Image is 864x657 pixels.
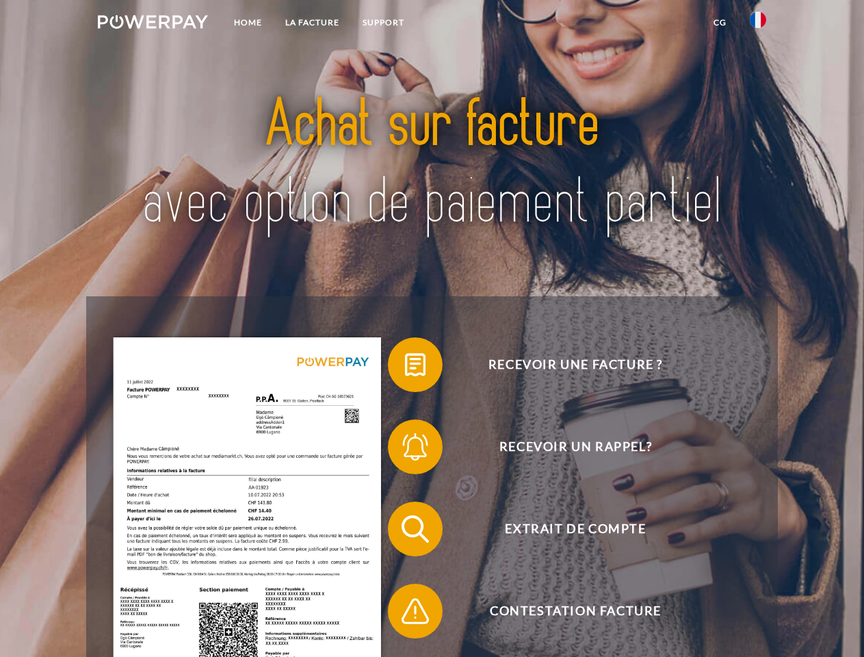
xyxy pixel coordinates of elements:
[750,12,766,28] img: fr
[131,66,733,262] img: title-powerpay_fr.svg
[388,420,744,474] button: Recevoir un rappel?
[398,512,432,546] img: qb_search.svg
[398,594,432,628] img: qb_warning.svg
[274,10,351,35] a: LA FACTURE
[408,420,743,474] span: Recevoir un rappel?
[388,502,744,556] button: Extrait de compte
[408,502,743,556] span: Extrait de compte
[351,10,416,35] a: Support
[98,15,208,29] img: logo-powerpay-white.svg
[702,10,738,35] a: CG
[398,348,432,382] img: qb_bill.svg
[398,430,432,464] img: qb_bell.svg
[222,10,274,35] a: Home
[408,584,743,639] span: Contestation Facture
[408,337,743,392] span: Recevoir une facture ?
[388,337,744,392] button: Recevoir une facture ?
[388,584,744,639] button: Contestation Facture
